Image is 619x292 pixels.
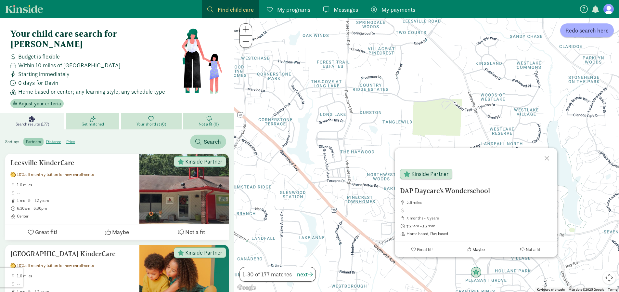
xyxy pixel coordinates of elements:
button: next [297,270,313,279]
span: Kinside Partner [411,171,449,177]
span: Maybe [472,247,485,252]
span: Redo search here [565,26,609,35]
button: Adjust your criteria [10,99,64,108]
span: 6:30am - 6:30pm [17,206,134,211]
span: Home based or center; any learning style; any schedule type [18,87,165,96]
button: Not a fit [154,224,229,240]
span: 10% off monthly tuition for new enrollments [17,263,94,268]
span: 1-30 of 177 matches [242,270,292,279]
span: Home based, Play based [406,231,552,236]
label: price [64,138,77,146]
h5: Leesville KinderCare [10,159,134,167]
span: 1.0 miles [17,273,134,279]
button: Search [190,135,226,149]
img: Google [236,284,257,292]
span: Kinside Partner [185,159,223,165]
a: Kinside [5,5,43,13]
h4: Your child care search for [PERSON_NAME] [10,29,181,49]
span: Great fit! [35,228,57,236]
span: 10% off monthly tuition for new enrollments [17,172,94,177]
span: Not a fit [185,228,205,236]
span: Great fit! [417,247,432,252]
span: Your shortlist (0) [136,122,166,127]
button: Not a fit [503,242,557,257]
button: Great fit! [5,224,80,240]
span: Map data ©2025 Google [569,288,604,291]
span: Search results (177) [16,122,49,127]
span: Messages [334,5,358,14]
label: partners [23,138,43,146]
label: distance [44,138,64,146]
span: Adjust your criteria [19,100,61,108]
span: Within 10 miles of [GEOGRAPHIC_DATA] [18,61,121,70]
span: Search [204,137,221,146]
span: Not a fit (0) [199,122,218,127]
span: Maybe [112,228,129,236]
a: Get matched [66,113,121,129]
button: Redo search here [560,23,614,37]
a: Open this area in Google Maps (opens a new window) [236,284,257,292]
span: Starting immediately [18,70,70,78]
span: Get matched [82,122,104,127]
span: My payments [381,5,415,14]
span: Budget is flexible [18,52,60,61]
a: Your shortlist (0) [121,113,183,129]
span: 1 month - 12 years [17,198,134,203]
button: Maybe [449,242,503,257]
span: 1.0 miles [17,182,134,188]
button: Map camera controls [603,271,616,284]
span: Center [17,214,134,219]
span: 0 days for Devin [18,78,58,87]
a: Not a fit (0) [183,113,234,129]
h5: DAP Daycare's Wonderschool [400,187,552,195]
span: Find child care [218,5,254,14]
span: Kinside Partner [185,250,223,256]
button: Great fit! [395,242,449,257]
span: Sort by: [5,139,22,144]
div: Click to see details [468,264,484,281]
span: 7:30am - 5:30pm [406,223,552,229]
button: Maybe [80,224,154,240]
span: My programs [277,5,310,14]
span: Not a fit [526,247,540,252]
h5: [GEOGRAPHIC_DATA] KinderCare [10,250,134,258]
button: Keyboard shortcuts [537,287,565,292]
a: Terms (opens in new tab) [608,288,617,291]
span: 3 months - 3 years [406,216,552,221]
span: 2.6 miles [406,200,552,205]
